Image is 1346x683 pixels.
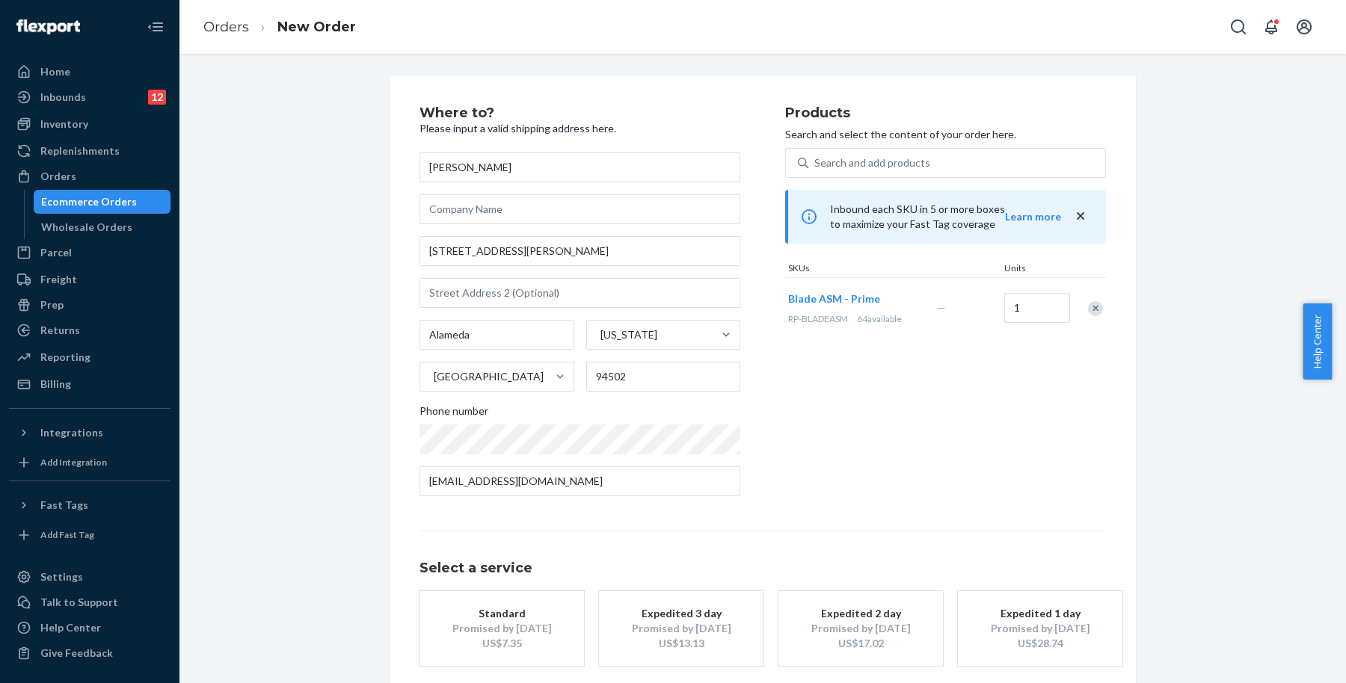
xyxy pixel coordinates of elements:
div: Help Center [40,620,101,635]
div: [GEOGRAPHIC_DATA] [434,369,544,384]
input: Street Address 2 (Optional) [420,278,740,308]
a: Replenishments [9,139,170,163]
div: Standard [442,606,562,621]
div: Talk to Support [40,595,118,610]
img: Flexport logo [16,19,80,34]
button: Expedited 1 dayPromised by [DATE]US$28.74 [958,591,1122,666]
div: Promised by [DATE] [801,621,921,636]
div: Search and add products [814,155,930,170]
button: Help Center [1303,303,1332,380]
input: [US_STATE] [599,327,600,342]
a: Talk to Support [9,590,170,614]
div: Add Fast Tag [40,528,94,541]
h2: Where to? [420,106,740,121]
span: 64 available [857,313,902,324]
a: Wholesale Orders [34,215,171,239]
button: Blade ASM - Prime [788,291,880,306]
h1: Select a service [420,561,1106,576]
button: Give Feedback [9,641,170,665]
div: SKUs [785,262,1001,277]
button: Fast Tags [9,493,170,517]
button: Close Navigation [141,12,170,42]
div: [US_STATE] [600,327,657,342]
h2: Products [785,106,1106,121]
input: Quantity [1004,293,1070,323]
div: Expedited 1 day [980,606,1100,621]
a: Billing [9,372,170,396]
a: Settings [9,565,170,589]
div: Parcel [40,245,72,260]
a: Ecommerce Orders [34,190,171,214]
span: Phone number [420,404,488,424]
div: Remove Item [1088,301,1103,316]
a: Orders [9,164,170,188]
input: [GEOGRAPHIC_DATA] [432,369,434,384]
div: Expedited 2 day [801,606,921,621]
div: US$17.02 [801,636,921,651]
button: Expedited 3 dayPromised by [DATE]US$13.13 [599,591,763,666]
a: Parcel [9,241,170,265]
div: Promised by [DATE] [980,621,1100,636]
span: RP-BLADEASM [788,313,848,324]
div: Inventory [40,117,88,132]
div: US$28.74 [980,636,1100,651]
a: Inventory [9,112,170,136]
a: Inbounds12 [9,85,170,109]
div: Units [1001,262,1069,277]
div: 12 [148,90,166,105]
div: Billing [40,377,71,392]
a: Home [9,60,170,84]
div: Expedited 3 day [621,606,741,621]
a: Orders [203,19,249,35]
a: Add Fast Tag [9,523,170,547]
ol: breadcrumbs [191,5,368,49]
input: Street Address [420,236,740,266]
div: Integrations [40,425,103,440]
div: Returns [40,323,80,338]
button: Open Search Box [1223,12,1253,42]
input: ZIP Code [586,362,741,392]
input: Company Name [420,194,740,224]
button: Learn more [1005,209,1061,224]
button: close [1073,208,1088,224]
input: City [420,320,574,350]
div: Promised by [DATE] [442,621,562,636]
div: Reporting [40,350,90,365]
a: Help Center [9,616,170,640]
a: Add Integration [9,451,170,475]
div: Home [40,64,70,79]
button: Expedited 2 dayPromised by [DATE]US$17.02 [778,591,943,666]
div: Replenishments [40,143,120,158]
div: Inbounds [40,90,86,105]
a: Reporting [9,345,170,369]
div: Promised by [DATE] [621,621,741,636]
a: Freight [9,268,170,291]
div: Add Integration [40,456,107,469]
div: Freight [40,272,77,287]
div: Settings [40,569,83,584]
div: Inbound each SKU in 5 or more boxes to maximize your Fast Tag coverage [785,190,1106,244]
div: Orders [40,169,76,184]
button: Open account menu [1289,12,1319,42]
button: Open notifications [1256,12,1286,42]
div: Wholesale Orders [41,220,132,235]
span: — [937,301,946,314]
div: US$7.35 [442,636,562,651]
div: Prep [40,297,64,312]
div: Fast Tags [40,498,88,513]
input: First & Last Name [420,152,740,182]
div: Ecommerce Orders [41,194,137,209]
input: Email (Only Required for International) [420,466,740,496]
a: New Order [277,19,356,35]
a: Returns [9,318,170,342]
div: Give Feedback [40,646,113,661]
a: Prep [9,293,170,317]
p: Search and select the content of your order here. [785,127,1106,142]
div: US$13.13 [621,636,741,651]
p: Please input a valid shipping address here. [420,121,740,136]
button: StandardPromised by [DATE]US$7.35 [420,591,584,666]
button: Integrations [9,421,170,445]
span: Blade ASM - Prime [788,292,880,305]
